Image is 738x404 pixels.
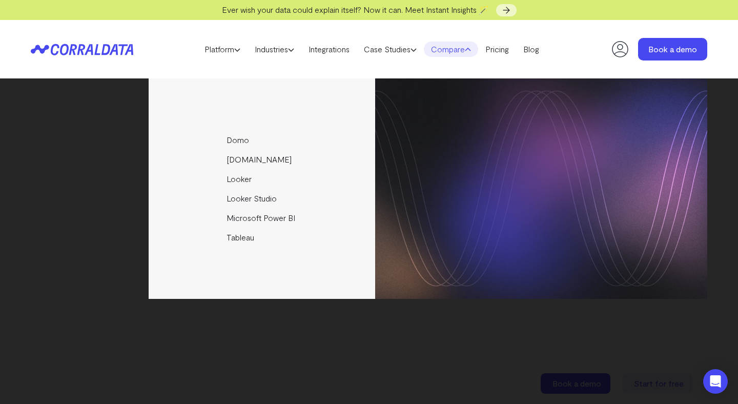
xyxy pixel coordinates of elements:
[424,42,478,57] a: Compare
[222,5,489,14] span: Ever wish your data could explain itself? Now it can. Meet Instant Insights 🪄
[149,130,377,150] a: Domo
[248,42,301,57] a: Industries
[149,189,377,208] a: Looker Studio
[149,228,377,247] a: Tableau
[197,42,248,57] a: Platform
[516,42,546,57] a: Blog
[149,169,377,189] a: Looker
[357,42,424,57] a: Case Studies
[638,38,707,60] a: Book a demo
[149,150,377,169] a: [DOMAIN_NAME]
[478,42,516,57] a: Pricing
[301,42,357,57] a: Integrations
[703,369,728,394] div: Open Intercom Messenger
[149,208,377,228] a: Microsoft Power BI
